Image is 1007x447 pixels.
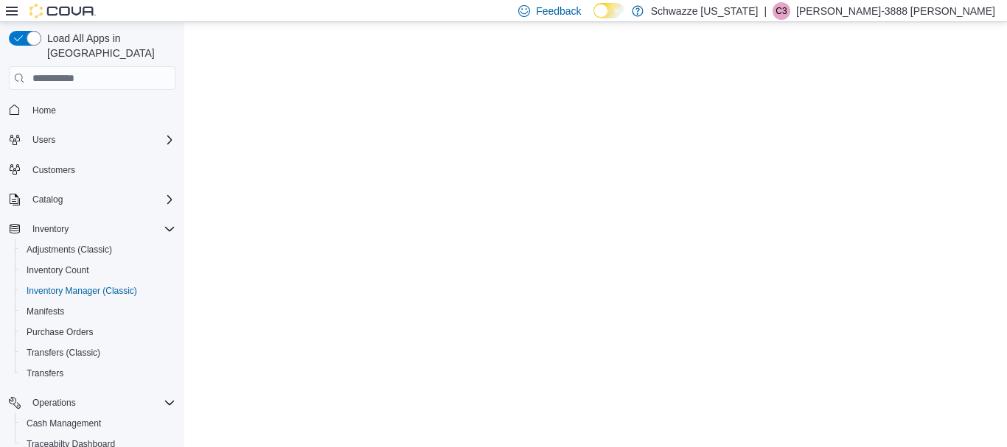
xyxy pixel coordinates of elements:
button: Inventory Count [15,260,181,281]
input: Dark Mode [593,3,624,18]
button: Users [27,131,61,149]
span: Users [27,131,175,149]
button: Transfers (Classic) [15,342,181,363]
div: Christopher-3888 Perales [773,2,790,20]
span: Adjustments (Classic) [27,244,112,256]
span: C3 [776,2,787,20]
span: Inventory Count [21,261,175,279]
button: Cash Management [15,413,181,434]
span: Cash Management [21,415,175,432]
button: Home [3,99,181,120]
span: Inventory [27,220,175,238]
button: Manifests [15,301,181,322]
a: Customers [27,161,81,179]
span: Cash Management [27,418,101,429]
button: Operations [27,394,82,412]
a: Transfers (Classic) [21,344,106,362]
span: Catalog [32,194,63,205]
a: Purchase Orders [21,323,100,341]
span: Inventory Count [27,264,89,276]
button: Transfers [15,363,181,384]
span: Manifests [27,306,64,317]
button: Customers [3,159,181,180]
span: Users [32,134,55,146]
a: Home [27,102,62,119]
button: Adjustments (Classic) [15,239,181,260]
a: Cash Management [21,415,107,432]
img: Cova [29,4,96,18]
button: Catalog [27,191,69,208]
a: Adjustments (Classic) [21,241,118,258]
span: Inventory Manager (Classic) [21,282,175,300]
span: Transfers (Classic) [21,344,175,362]
span: Inventory Manager (Classic) [27,285,137,297]
button: Operations [3,393,181,413]
span: Adjustments (Classic) [21,241,175,258]
span: Transfers [27,367,63,379]
button: Inventory [3,219,181,239]
button: Inventory [27,220,74,238]
span: Purchase Orders [27,326,94,338]
span: Transfers [21,365,175,382]
span: Home [27,100,175,119]
span: Dark Mode [593,18,594,19]
p: [PERSON_NAME]-3888 [PERSON_NAME] [796,2,995,20]
span: Inventory [32,223,69,235]
span: Catalog [27,191,175,208]
span: Transfers (Classic) [27,347,100,359]
span: Load All Apps in [GEOGRAPHIC_DATA] [41,31,175,60]
button: Inventory Manager (Classic) [15,281,181,301]
a: Inventory Count [21,261,95,279]
button: Catalog [3,189,181,210]
span: Operations [27,394,175,412]
a: Manifests [21,303,70,320]
span: Operations [32,397,76,409]
button: Users [3,130,181,150]
span: Manifests [21,303,175,320]
a: Inventory Manager (Classic) [21,282,143,300]
span: Home [32,105,56,116]
span: Customers [32,164,75,176]
span: Purchase Orders [21,323,175,341]
button: Purchase Orders [15,322,181,342]
p: Schwazze [US_STATE] [651,2,759,20]
p: | [764,2,767,20]
span: Feedback [536,4,581,18]
span: Customers [27,161,175,179]
a: Transfers [21,365,69,382]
